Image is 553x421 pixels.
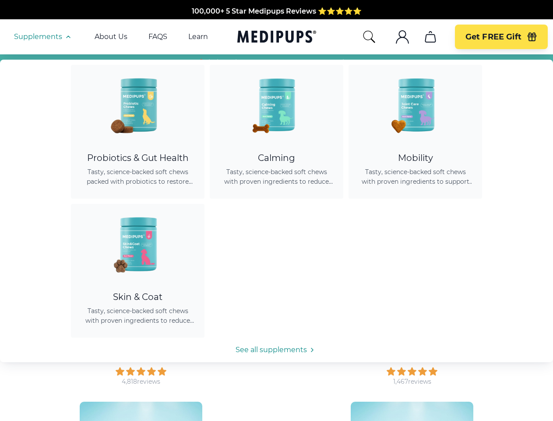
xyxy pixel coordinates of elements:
button: search [362,30,376,44]
div: 1,467 reviews [393,378,431,386]
span: Supplements [14,32,62,41]
span: Made In The [GEOGRAPHIC_DATA] from domestic & globally sourced ingredients [131,13,422,21]
span: Tasty, science-backed soft chews with proven ingredients to reduce shedding, promote healthy skin... [81,306,194,325]
button: Supplements [14,32,74,42]
a: Skin & Coat Chews - MedipupsSkin & CoatTasty, science-backed soft chews with proven ingredients t... [71,204,204,338]
img: Calming Dog Chews - Medipups [237,65,316,144]
span: Tasty, science-backed soft chews packed with probiotics to restore gut balance, ease itching, sup... [81,167,194,186]
div: Calming [220,153,333,164]
a: Medipups [237,29,316,46]
div: Probiotics & Gut Health [81,153,194,164]
a: FAQS [148,32,167,41]
img: Joint Care Chews - Medipups [376,65,455,144]
div: Mobility [359,153,472,164]
a: Learn [188,32,208,41]
span: Get FREE Gift [465,32,521,42]
img: Skin & Coat Chews - Medipups [99,204,177,283]
span: Tasty, science-backed soft chews with proven ingredients to support joint health, improve mobilit... [359,167,472,186]
button: Get FREE Gift [455,25,548,49]
a: Calming Dog Chews - MedipupsCalmingTasty, science-backed soft chews with proven ingredients to re... [210,65,343,199]
button: account [392,26,413,47]
a: Probiotic Dog Chews - MedipupsProbiotics & Gut HealthTasty, science-backed soft chews packed with... [71,65,204,199]
button: cart [420,26,441,47]
a: About Us [95,32,127,41]
div: Skin & Coat [81,292,194,303]
span: 100,000+ 5 Star Medipups Reviews ⭐️⭐️⭐️⭐️⭐️ [192,3,362,11]
img: Probiotic Dog Chews - Medipups [99,65,177,144]
span: Tasty, science-backed soft chews with proven ingredients to reduce anxiety, promote relaxation, a... [220,167,333,186]
a: Joint Care Chews - MedipupsMobilityTasty, science-backed soft chews with proven ingredients to su... [349,65,482,199]
div: 4,818 reviews [122,378,160,386]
